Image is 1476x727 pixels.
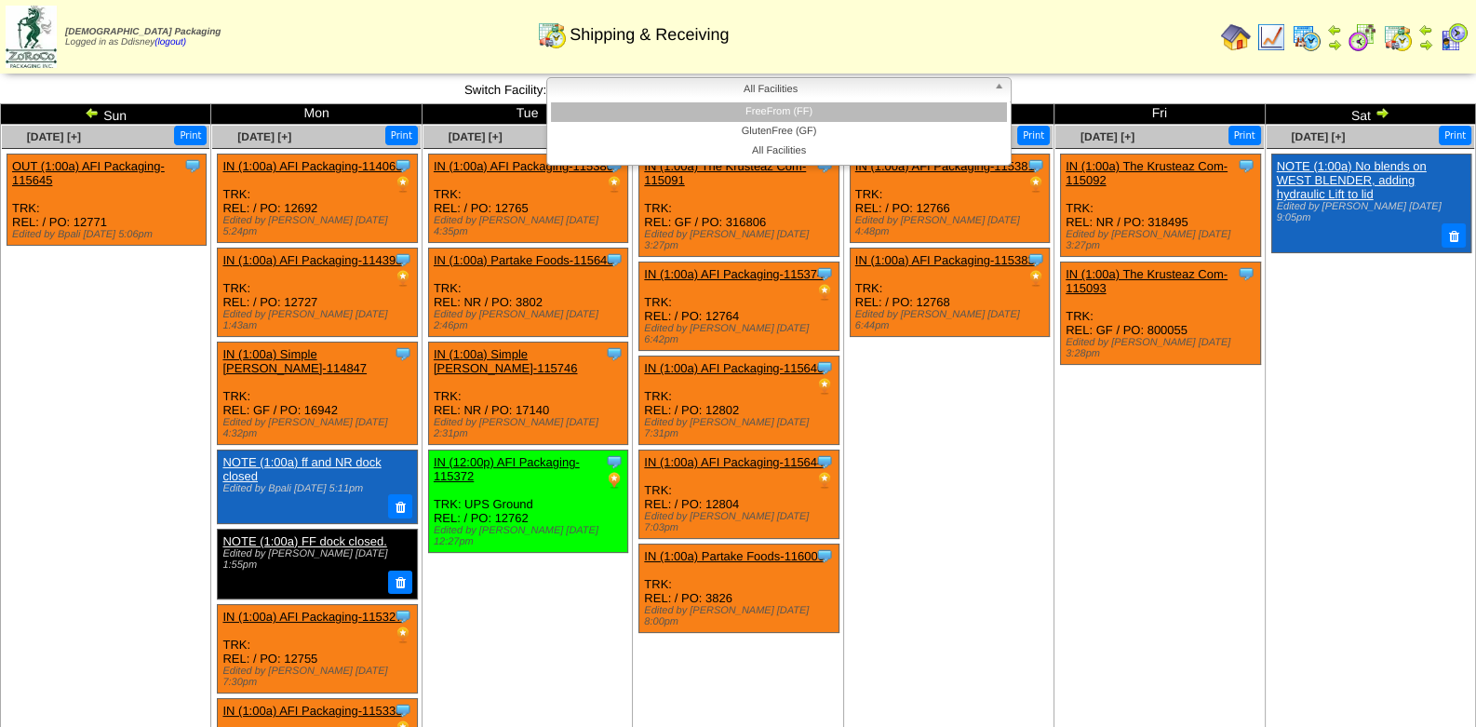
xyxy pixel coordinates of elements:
[1221,22,1251,52] img: home.gif
[65,27,221,37] span: [DEMOGRAPHIC_DATA] Packaging
[394,156,412,175] img: Tooltip
[434,525,627,547] div: Edited by [PERSON_NAME] [DATE] 12:27pm
[1327,22,1342,37] img: arrowleft.gif
[218,249,417,337] div: TRK: REL: / PO: 12727
[7,155,207,246] div: TRK: REL: / PO: 12771
[605,250,624,269] img: Tooltip
[605,452,624,471] img: Tooltip
[1066,159,1228,187] a: IN (1:00a) The Krusteaz Com-115092
[394,175,412,194] img: PO
[27,130,81,143] a: [DATE] [+]
[555,78,986,101] span: All Facilities
[449,130,503,143] a: [DATE] [+]
[644,229,838,251] div: Edited by [PERSON_NAME] [DATE] 3:27pm
[1,104,211,125] td: Sun
[434,215,627,237] div: Edited by [PERSON_NAME] [DATE] 4:35pm
[222,309,416,331] div: Edited by [PERSON_NAME] [DATE] 1:43am
[1026,156,1045,175] img: Tooltip
[815,264,834,283] img: Tooltip
[855,159,1035,173] a: IN (1:00a) AFI Packaging-115381
[850,249,1049,337] div: TRK: REL: / PO: 12768
[434,347,578,375] a: IN (1:00a) Simple [PERSON_NAME]-115746
[551,122,1007,141] li: GlutenFree (GF)
[434,455,580,483] a: IN (12:00p) AFI Packaging-115372
[815,377,834,396] img: PO
[1054,104,1265,125] td: Fri
[1291,130,1345,143] a: [DATE] [+]
[222,483,409,494] div: Edited by Bpali [DATE] 5:11pm
[394,626,412,644] img: PO
[394,250,412,269] img: Tooltip
[815,358,834,377] img: Tooltip
[394,701,412,720] img: Tooltip
[855,253,1035,267] a: IN (1:00a) AFI Packaging-115383
[1277,201,1463,223] div: Edited by [PERSON_NAME] [DATE] 9:05pm
[434,253,614,267] a: IN (1:00a) Partake Foods-115648
[1066,267,1228,295] a: IN (1:00a) The Krusteaz Com-115093
[1442,223,1466,248] button: Delete Note
[1017,126,1050,145] button: Print
[1256,22,1286,52] img: line_graph.gif
[385,126,418,145] button: Print
[1375,105,1389,120] img: arrowright.gif
[1348,22,1377,52] img: calendarblend.gif
[1228,126,1261,145] button: Print
[65,27,221,47] span: Logged in as Ddisney
[12,159,165,187] a: OUT (1:00a) AFI Packaging-115645
[537,20,567,49] img: calendarinout.gif
[394,344,412,363] img: Tooltip
[1237,264,1255,283] img: Tooltip
[644,455,824,469] a: IN (1:00a) AFI Packaging-115644
[222,417,416,439] div: Edited by [PERSON_NAME] [DATE] 4:32pm
[394,607,412,626] img: Tooltip
[815,452,834,471] img: Tooltip
[1237,156,1255,175] img: Tooltip
[85,105,100,120] img: arrowleft.gif
[222,215,416,237] div: Edited by [PERSON_NAME] [DATE] 5:24pm
[1061,263,1260,365] div: TRK: REL: GF / PO: 800055
[183,156,202,175] img: Tooltip
[218,343,417,445] div: TRK: REL: GF / PO: 16942
[222,347,367,375] a: IN (1:00a) Simple [PERSON_NAME]-114847
[639,545,839,633] div: TRK: REL: / PO: 3826
[644,549,825,563] a: IN (1:00a) Partake Foods-116000
[154,37,186,47] a: (logout)
[605,471,624,490] img: PO
[644,511,838,533] div: Edited by [PERSON_NAME] [DATE] 7:03pm
[1026,250,1045,269] img: Tooltip
[222,610,402,624] a: IN (1:00a) AFI Packaging-115327
[1061,155,1260,257] div: TRK: REL: NR / PO: 318495
[222,455,381,483] a: NOTE (1:00a) ff and NR dock closed
[388,571,412,595] button: Delete Note
[428,155,627,243] div: TRK: REL: / PO: 12765
[639,155,839,257] div: TRK: REL: GF / PO: 316806
[428,451,627,553] div: TRK: UPS Ground REL: / PO: 12762
[1265,104,1475,125] td: Sat
[1292,22,1322,52] img: calendarprod.gif
[388,494,412,518] button: Delete Note
[1383,22,1413,52] img: calendarinout.gif
[237,130,291,143] a: [DATE] [+]
[644,605,838,627] div: Edited by [PERSON_NAME] [DATE] 8:00pm
[218,605,417,693] div: TRK: REL: / PO: 12755
[394,269,412,288] img: PO
[644,417,838,439] div: Edited by [PERSON_NAME] [DATE] 7:31pm
[551,102,1007,122] li: FreeFrom (FF)
[639,263,839,351] div: TRK: REL: / PO: 12764
[639,357,839,445] div: TRK: REL: / PO: 12802
[551,141,1007,161] li: All Facilities
[1080,130,1134,143] span: [DATE] [+]
[855,309,1049,331] div: Edited by [PERSON_NAME] [DATE] 6:44pm
[644,361,824,375] a: IN (1:00a) AFI Packaging-115640
[222,159,402,173] a: IN (1:00a) AFI Packaging-114063
[434,159,613,173] a: IN (1:00a) AFI Packaging-115380
[850,155,1049,243] div: TRK: REL: / PO: 12766
[1026,175,1045,194] img: PO
[605,344,624,363] img: Tooltip
[1327,37,1342,52] img: arrowright.gif
[1066,229,1259,251] div: Edited by [PERSON_NAME] [DATE] 3:27pm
